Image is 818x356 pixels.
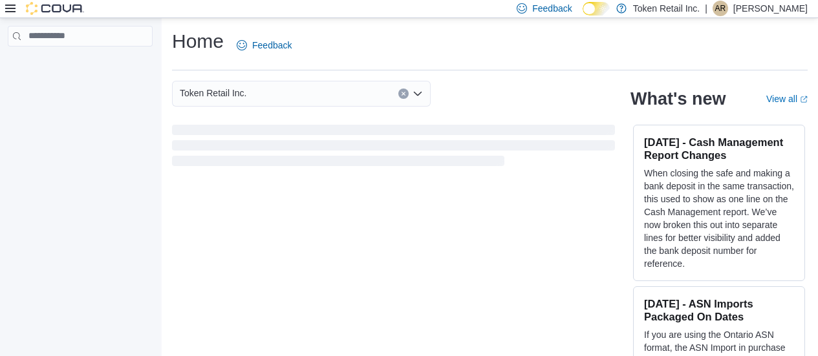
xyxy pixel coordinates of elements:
[733,1,808,16] p: [PERSON_NAME]
[713,1,728,16] div: andrew rampersad
[252,39,292,52] span: Feedback
[8,49,153,80] nav: Complex example
[644,297,794,323] h3: [DATE] - ASN Imports Packaged On Dates
[180,85,247,101] span: Token Retail Inc.
[800,96,808,103] svg: External link
[231,32,297,58] a: Feedback
[172,28,224,54] h1: Home
[644,167,794,270] p: When closing the safe and making a bank deposit in the same transaction, this used to show as one...
[532,2,572,15] span: Feedback
[705,1,707,16] p: |
[583,2,610,16] input: Dark Mode
[633,1,700,16] p: Token Retail Inc.
[766,94,808,104] a: View allExternal link
[398,89,409,99] button: Clear input
[630,89,726,109] h2: What's new
[413,89,423,99] button: Open list of options
[172,127,615,169] span: Loading
[715,1,726,16] span: ar
[26,2,84,15] img: Cova
[644,136,794,162] h3: [DATE] - Cash Management Report Changes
